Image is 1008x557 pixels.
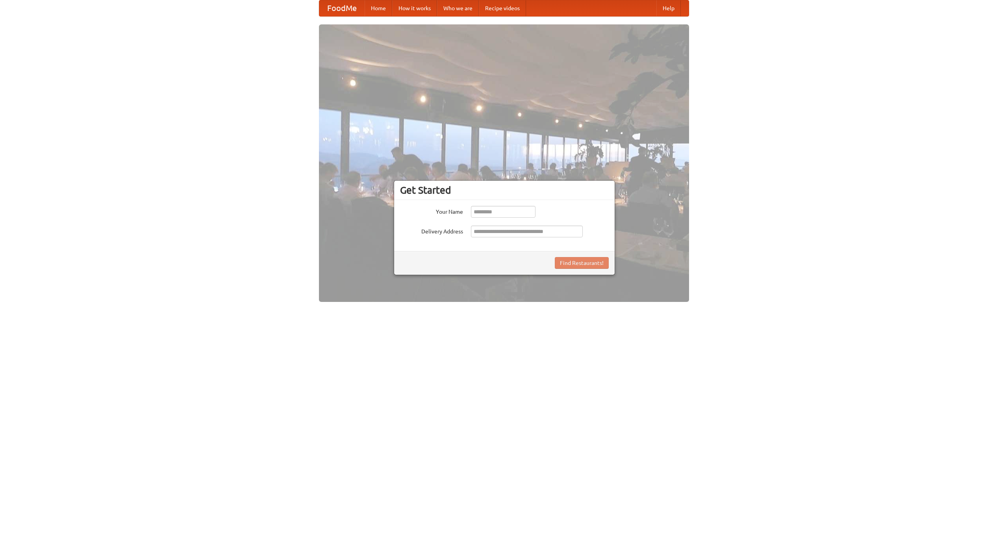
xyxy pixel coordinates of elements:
a: Home [365,0,392,16]
a: FoodMe [319,0,365,16]
label: Delivery Address [400,226,463,235]
a: How it works [392,0,437,16]
label: Your Name [400,206,463,216]
a: Recipe videos [479,0,526,16]
h3: Get Started [400,184,609,196]
a: Help [656,0,681,16]
a: Who we are [437,0,479,16]
button: Find Restaurants! [555,257,609,269]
